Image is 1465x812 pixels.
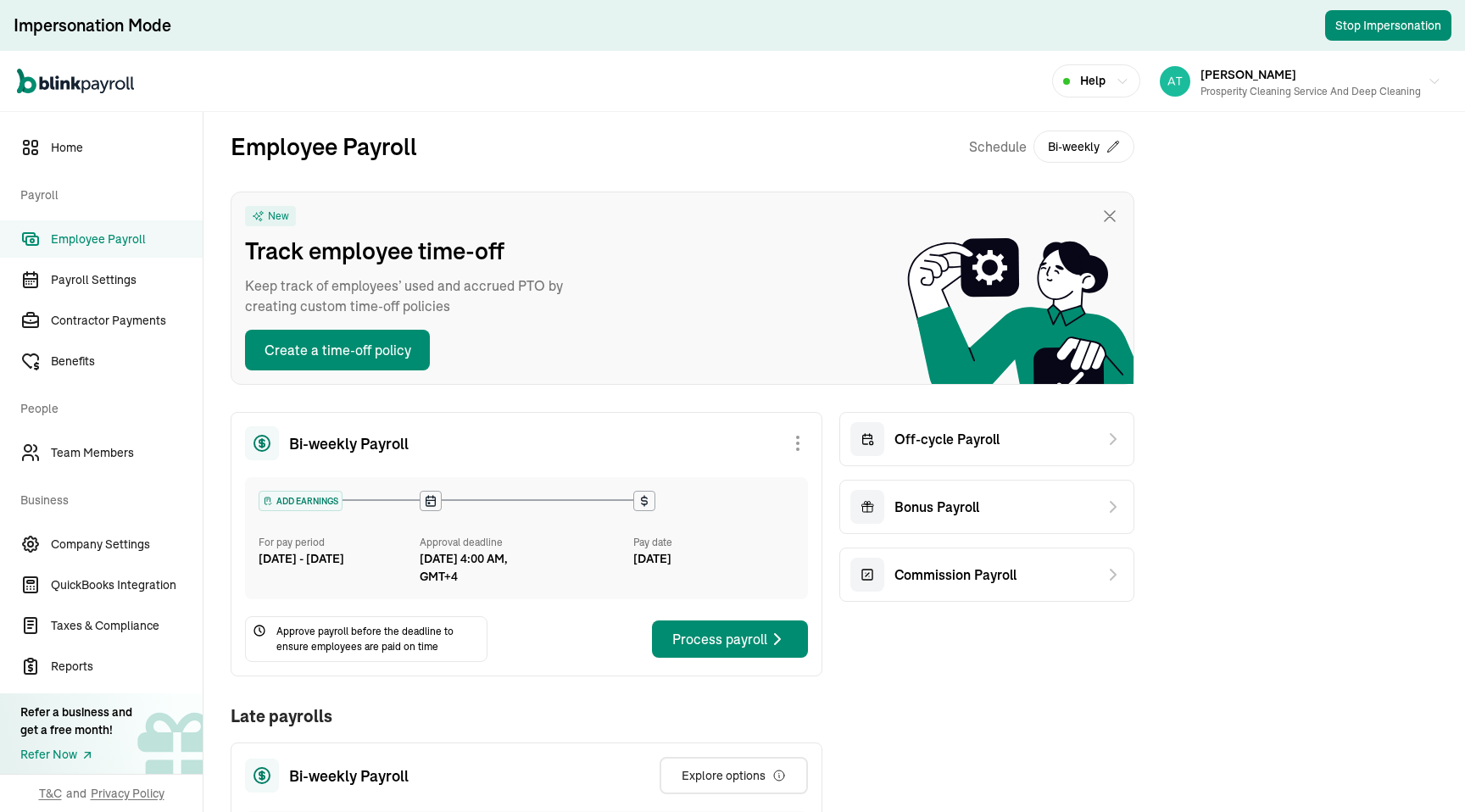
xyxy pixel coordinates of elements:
span: QuickBooks Integration [51,576,203,594]
span: People [20,383,192,431]
button: Process payroll [652,620,808,658]
div: Prosperity Cleaning Service and Deep Cleaning [1200,84,1421,99]
span: Off-cycle Payroll [894,429,1000,449]
span: Bonus Payroll [894,497,979,517]
span: Team Members [51,444,203,462]
div: Refer a business and get a free month! [20,704,132,739]
iframe: Chat Widget [1380,731,1465,812]
span: Benefits [51,353,203,370]
div: [DATE] - [DATE] [259,550,420,568]
span: New [268,209,289,223]
span: Business [20,475,192,522]
div: Process payroll [672,629,788,649]
span: Employee Payroll [51,231,203,248]
nav: Global [17,57,134,106]
span: Bi-weekly Payroll [289,765,409,787]
div: For pay period [259,535,420,550]
span: Payroll [20,170,192,217]
h1: Late payrolls [231,704,332,729]
div: Pay date [633,535,794,550]
span: Taxes & Compliance [51,617,203,635]
div: Explore options [682,767,786,784]
span: Keep track of employees’ used and accrued PTO by creating custom time-off policies [245,275,584,316]
div: Impersonation Mode [14,14,171,37]
div: Schedule [969,129,1134,164]
span: Track employee time-off [245,233,584,269]
span: Help [1080,72,1106,90]
button: Help [1052,64,1140,97]
div: Approval deadline [420,535,627,550]
button: Create a time-off policy [245,330,430,370]
h2: Employee Payroll [231,129,417,164]
span: Reports [51,658,203,676]
div: ADD EARNINGS [259,492,342,510]
button: [PERSON_NAME]Prosperity Cleaning Service and Deep Cleaning [1153,60,1448,103]
button: Stop Impersonation [1325,10,1451,41]
button: Explore options [660,757,808,794]
span: Company Settings [51,536,203,553]
span: T&C [39,785,62,802]
span: Bi-weekly Payroll [289,432,409,455]
div: [DATE] 4:00 AM, GMT+4 [420,550,547,586]
span: Payroll Settings [51,271,203,289]
div: [DATE] [633,550,794,568]
span: Approve payroll before the deadline to ensure employees are paid on time [276,624,480,654]
span: [PERSON_NAME] [1200,67,1296,82]
span: Contractor Payments [51,312,203,330]
span: Home [51,139,203,157]
span: Commission Payroll [894,565,1017,585]
a: Refer Now [20,746,132,764]
button: Bi-weekly [1033,131,1134,163]
span: Privacy Policy [91,785,164,802]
